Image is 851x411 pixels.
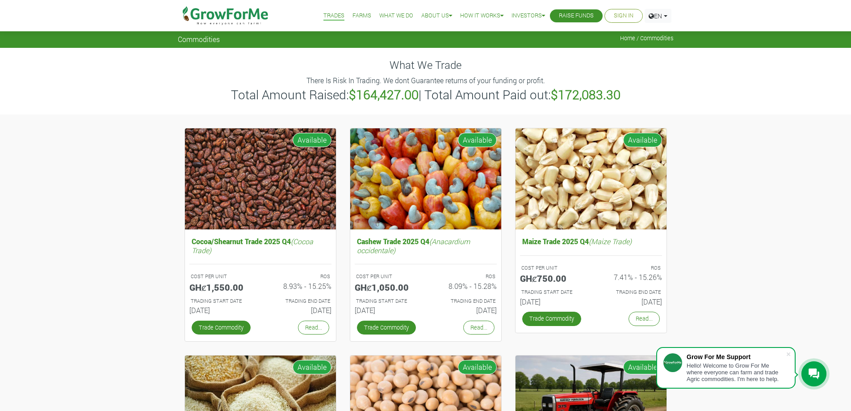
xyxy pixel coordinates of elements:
a: Raise Funds [559,11,594,21]
h6: 7.41% - 15.26% [598,273,662,281]
i: (Anacardium occidentale) [357,237,470,254]
h6: [DATE] [520,297,584,306]
h6: [DATE] [189,306,254,314]
p: ROS [268,273,330,280]
h5: GHȼ750.00 [520,273,584,284]
h4: What We Trade [178,59,674,72]
h6: [DATE] [432,306,497,314]
i: (Maize Trade) [589,237,632,246]
span: Available [458,360,497,374]
div: Hello! Welcome to Grow For Me where everyone can farm and trade Agric commodities. I'm here to help. [687,362,786,382]
a: Cocoa/Shearnut Trade 2025 Q4(Cocoa Trade) COST PER UNIT GHȼ1,550.00 ROS 8.93% - 15.25% TRADING ST... [189,235,331,318]
h5: Cocoa/Shearnut Trade 2025 Q4 [189,235,331,256]
span: Home / Commodities [620,35,674,42]
h6: [DATE] [267,306,331,314]
h5: Cashew Trade 2025 Q4 [355,235,497,256]
a: Sign In [614,11,633,21]
a: Trades [323,11,344,21]
p: Estimated Trading Start Date [356,297,418,305]
p: COST PER UNIT [191,273,252,280]
a: Read... [629,312,660,326]
h5: GHȼ1,050.00 [355,282,419,292]
span: Commodities [178,35,220,43]
a: Trade Commodity [192,321,251,335]
a: Read... [298,321,329,335]
a: Maize Trade 2025 Q4(Maize Trade) COST PER UNIT GHȼ750.00 ROS 7.41% - 15.26% TRADING START DATE [D... [520,235,662,309]
p: COST PER UNIT [521,264,583,272]
span: Available [458,133,497,147]
a: What We Do [379,11,413,21]
p: Estimated Trading End Date [268,297,330,305]
a: About Us [421,11,452,21]
h6: [DATE] [598,297,662,306]
p: ROS [599,264,661,272]
h5: GHȼ1,550.00 [189,282,254,292]
img: growforme image [516,128,667,230]
p: Estimated Trading End Date [599,288,661,296]
h6: 8.09% - 15.28% [432,282,497,290]
p: COST PER UNIT [356,273,418,280]
a: How it Works [460,11,503,21]
span: Available [623,360,662,374]
h3: Total Amount Raised: | Total Amount Paid out: [179,87,672,102]
b: $172,083.30 [551,86,620,103]
a: Trade Commodity [357,321,416,335]
a: Investors [511,11,545,21]
a: Farms [352,11,371,21]
p: Estimated Trading Start Date [521,288,583,296]
p: Estimated Trading Start Date [191,297,252,305]
h5: Maize Trade 2025 Q4 [520,235,662,248]
p: There Is Risk In Trading. We dont Guarantee returns of your funding or profit. [179,75,672,86]
img: growforme image [350,128,501,230]
p: Estimated Trading End Date [434,297,495,305]
a: Trade Commodity [522,312,581,326]
p: ROS [434,273,495,280]
span: Available [293,133,331,147]
span: Available [623,133,662,147]
span: Available [293,360,331,374]
h6: 8.93% - 15.25% [267,282,331,290]
h6: [DATE] [355,306,419,314]
a: Cashew Trade 2025 Q4(Anacardium occidentale) COST PER UNIT GHȼ1,050.00 ROS 8.09% - 15.28% TRADING... [355,235,497,318]
div: Grow For Me Support [687,353,786,360]
i: (Cocoa Trade) [192,237,313,254]
b: $164,427.00 [349,86,419,103]
a: Read... [463,321,495,335]
img: growforme image [185,128,336,230]
a: EN [645,9,671,23]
